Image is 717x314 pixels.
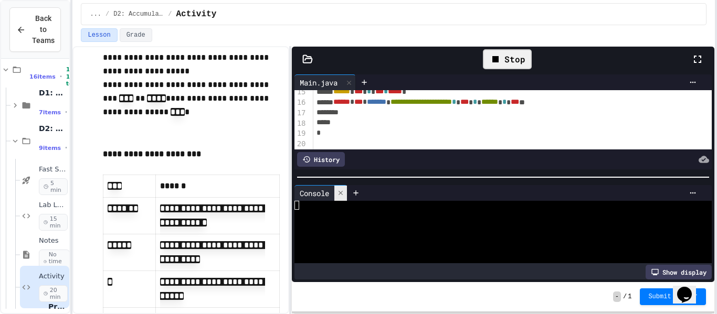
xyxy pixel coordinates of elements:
iframe: chat widget [673,272,707,304]
button: Lesson [81,28,117,42]
span: Submit Answer [648,293,698,301]
span: • [60,72,62,81]
div: Main.java [294,77,343,88]
span: • [65,144,67,152]
div: 18 [294,118,308,129]
span: D2: Accumulators and Summation [39,124,67,133]
span: / [623,293,627,301]
span: Back to Teams [32,13,55,46]
span: Activity [176,8,216,20]
span: No time set [39,250,70,274]
span: D1: Looping - While Loops [39,88,67,98]
div: 16 [294,98,308,108]
span: Activity [39,272,67,281]
div: 17 [294,108,308,118]
span: 16 items [29,73,56,80]
div: 20 [294,139,308,149]
span: / [106,10,109,18]
span: 15 min [39,214,68,231]
span: 1 [628,293,631,301]
div: Show display [646,265,712,279]
button: Back to Teams [9,7,61,52]
span: D2: Accumulators and Summation [113,10,164,18]
span: 5 min [39,178,68,195]
span: ... [90,10,101,18]
span: Lab Lecture [39,201,67,210]
span: • [65,108,67,116]
div: Console [294,185,347,201]
button: Grade [120,28,152,42]
div: 19 [294,128,308,139]
div: Stop [483,49,532,69]
span: Fast Start [39,165,67,174]
span: Notes [39,236,67,245]
span: 9 items [39,145,61,151]
div: History [297,152,345,167]
div: 15 [294,87,308,98]
div: Main.java [294,74,356,90]
div: Console [294,188,334,199]
span: / [168,10,172,18]
span: - [613,291,621,302]
button: Submit Answer [640,288,706,305]
span: 7 items [39,109,61,116]
span: Practice (10 mins) [48,302,67,311]
span: 20 min [39,285,68,302]
span: 1h 18m total [66,66,81,87]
